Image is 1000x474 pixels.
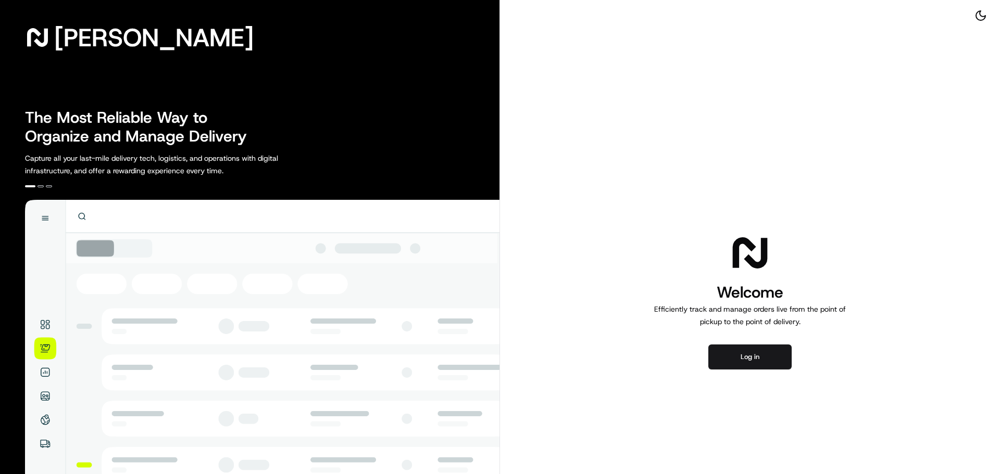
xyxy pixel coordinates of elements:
[54,27,254,48] span: [PERSON_NAME]
[708,344,792,369] button: Log in
[25,152,325,177] p: Capture all your last-mile delivery tech, logistics, and operations with digital infrastructure, ...
[650,282,850,303] h1: Welcome
[650,303,850,328] p: Efficiently track and manage orders live from the point of pickup to the point of delivery.
[25,108,258,146] h2: The Most Reliable Way to Organize and Manage Delivery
